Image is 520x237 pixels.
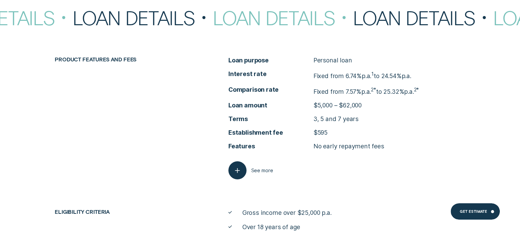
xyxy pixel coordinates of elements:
span: Comparison rate [228,86,314,94]
span: See more [251,167,273,174]
div: Eligibility criteria [52,209,190,215]
span: p.a. [361,88,371,95]
div: Loan Details [353,8,493,27]
p: $5,000 – $62,000 [314,101,362,109]
span: p.a. [404,88,414,95]
a: Get Estimate [451,203,500,220]
p: 3, 5 and 7 years [314,115,359,123]
div: Product features and fees [52,56,190,63]
span: Interest rate [228,70,314,78]
span: Terms [228,115,314,123]
span: p.a. [362,72,371,79]
p: Fixed from 7.57% to 25.32% [314,86,419,96]
div: Loan Details [213,8,353,27]
p: $595 [314,129,328,137]
p: No early repayment fees [314,142,384,150]
p: Personal loan [314,56,352,64]
span: Establishment fee [228,129,314,137]
span: Loan purpose [228,56,314,64]
div: Loan Details [72,8,213,27]
p: Fixed from 6.74% to 24.54% [314,70,411,80]
span: Features [228,142,314,150]
span: Per Annum [404,88,414,95]
span: Over 18 years of age [242,223,300,231]
span: p.a. [401,72,411,79]
span: Per Annum [362,72,371,79]
sup: 1 [371,71,374,77]
span: Per Annum [401,72,411,79]
span: Loan amount [228,101,314,109]
span: Per Annum [361,88,371,95]
span: Gross income over $25,000 p.a. [242,209,332,217]
button: See more [228,161,273,179]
